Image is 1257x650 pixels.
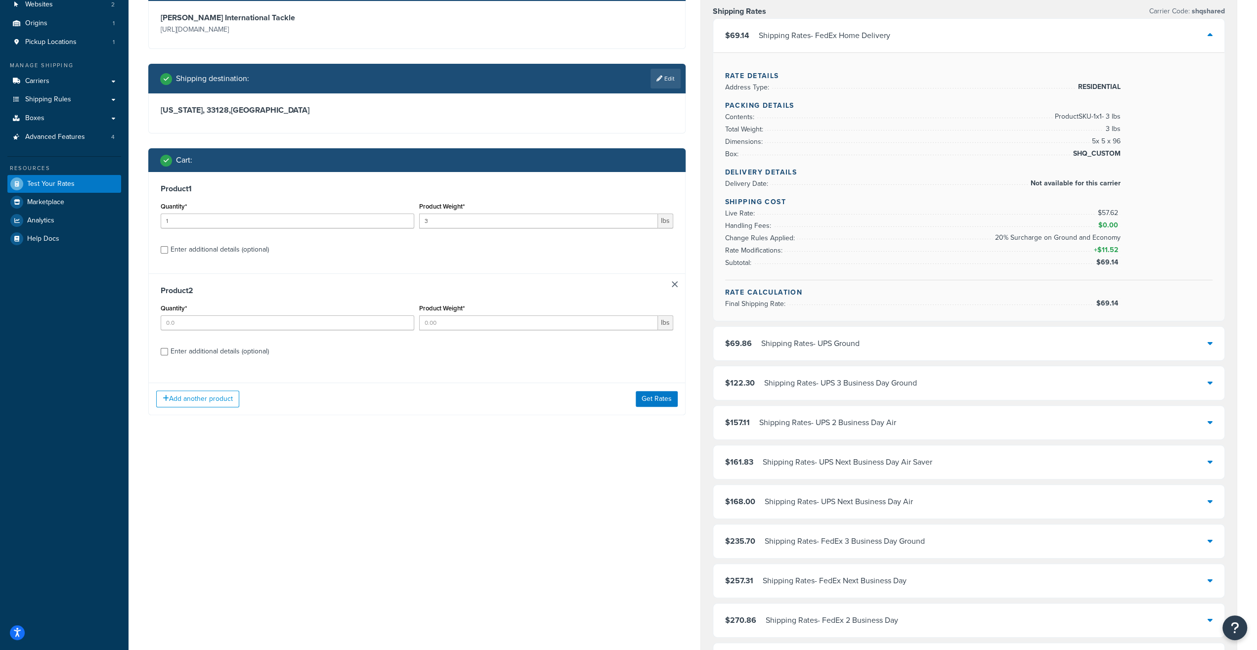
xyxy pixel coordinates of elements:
[7,128,121,146] a: Advanced Features4
[765,534,925,548] div: Shipping Rates - FedEx 3 Business Day Ground
[725,167,1213,177] h4: Delivery Details
[1076,81,1121,93] span: RESIDENTIAL
[1190,6,1225,16] span: shqshared
[1103,123,1121,135] span: 3 lbs
[725,377,755,389] span: $122.30
[161,348,168,355] input: Enter additional details (optional)
[161,304,187,312] label: Quantity*
[1089,135,1121,147] span: 5 x 5 x 96
[7,230,121,248] li: Help Docs
[1096,298,1121,308] span: $69.14
[672,281,678,287] a: Remove Item
[725,220,774,231] span: Handling Fees:
[161,286,673,296] h3: Product 2
[658,214,673,228] span: lbs
[1222,615,1247,640] button: Open Resource Center
[25,0,53,9] span: Websites
[725,197,1213,207] h4: Shipping Cost
[766,613,898,627] div: Shipping Rates - FedEx 2 Business Day
[725,71,1213,81] h4: Rate Details
[7,90,121,109] a: Shipping Rules
[161,214,414,228] input: 0.0
[993,232,1121,244] span: 20% Surcharge on Ground and Economy
[7,33,121,51] a: Pickup Locations1
[419,304,465,312] label: Product Weight*
[113,19,115,28] span: 1
[765,495,913,509] div: Shipping Rates - UPS Next Business Day Air
[1098,208,1121,218] span: $57.62
[171,345,269,358] div: Enter additional details (optional)
[156,390,239,407] button: Add another product
[7,164,121,173] div: Resources
[725,456,753,468] span: $161.83
[161,184,673,194] h3: Product 1
[7,212,121,229] a: Analytics
[7,14,121,33] li: Origins
[27,235,59,243] span: Help Docs
[725,338,752,349] span: $69.86
[725,178,771,189] span: Delivery Date:
[725,575,753,586] span: $257.31
[764,376,917,390] div: Shipping Rates - UPS 3 Business Day Ground
[171,243,269,257] div: Enter additional details (optional)
[763,455,932,469] div: Shipping Rates - UPS Next Business Day Air Saver
[713,6,766,16] h3: Shipping Rates
[763,574,907,588] div: Shipping Rates - FedEx Next Business Day
[27,198,64,207] span: Marketplace
[176,74,249,83] h2: Shipping destination :
[161,13,414,23] h3: [PERSON_NAME] International Tackle
[725,299,788,309] span: Final Shipping Rate:
[725,417,750,428] span: $157.11
[1071,148,1121,160] span: SHQ_CUSTOM
[725,245,785,256] span: Rate Modifications:
[7,14,121,33] a: Origins1
[1149,4,1225,18] p: Carrier Code:
[161,23,414,37] p: [URL][DOMAIN_NAME]
[650,69,681,88] a: Edit
[7,109,121,128] a: Boxes
[1052,111,1121,123] span: Product SKU-1 x 1 - 3 lbs
[725,287,1213,298] h4: Rate Calculation
[1028,177,1121,189] span: Not available for this carrier
[7,61,121,70] div: Manage Shipping
[725,100,1213,111] h4: Packing Details
[636,391,678,407] button: Get Rates
[7,72,121,90] a: Carriers
[725,496,755,507] span: $168.00
[161,315,414,330] input: 0.0
[25,95,71,104] span: Shipping Rules
[759,29,890,43] div: Shipping Rates - FedEx Home Delivery
[161,105,673,115] h3: [US_STATE], 33128 , [GEOGRAPHIC_DATA]
[725,136,765,147] span: Dimensions:
[7,128,121,146] li: Advanced Features
[725,614,756,626] span: $270.86
[7,33,121,51] li: Pickup Locations
[161,203,187,210] label: Quantity*
[725,82,772,92] span: Address Type:
[27,180,75,188] span: Test Your Rates
[25,114,44,123] span: Boxes
[111,0,115,9] span: 2
[419,315,657,330] input: 0.00
[25,38,77,46] span: Pickup Locations
[419,214,657,228] input: 0.00
[1091,244,1120,256] span: +
[176,156,192,165] h2: Cart :
[419,203,465,210] label: Product Weight*
[725,535,755,547] span: $235.70
[725,30,749,41] span: $69.14
[7,175,121,193] a: Test Your Rates
[7,193,121,211] a: Marketplace
[25,77,49,86] span: Carriers
[1096,257,1121,267] span: $69.14
[161,246,168,254] input: Enter additional details (optional)
[25,133,85,141] span: Advanced Features
[725,233,797,243] span: Change Rules Applied:
[1098,220,1121,230] span: $0.00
